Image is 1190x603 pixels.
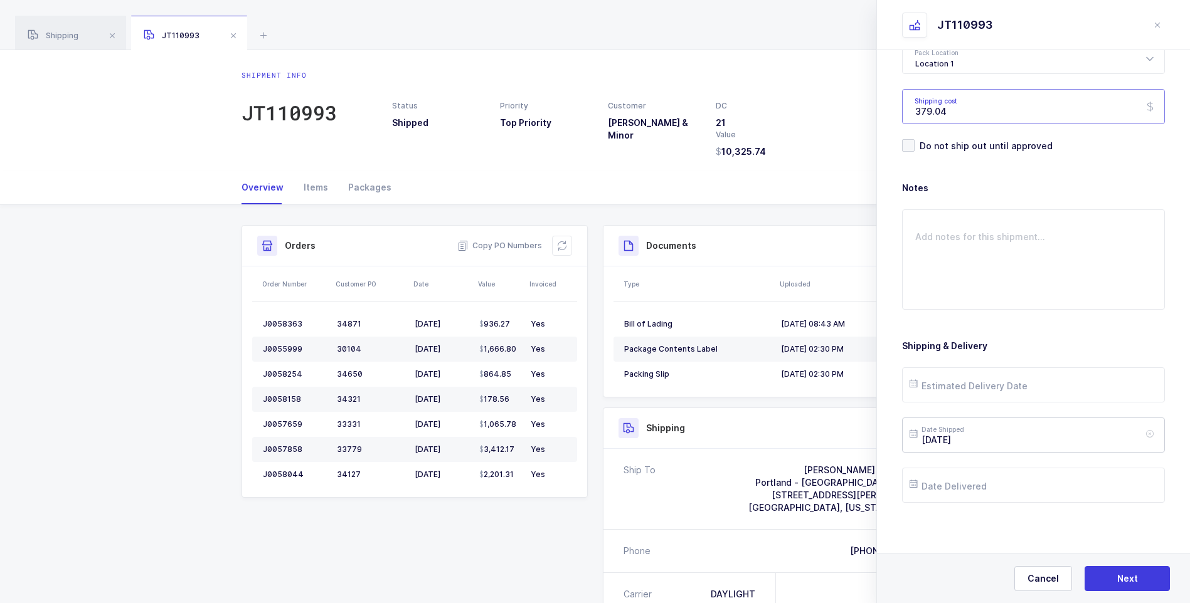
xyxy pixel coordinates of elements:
[479,369,511,379] span: 864.85
[263,419,327,429] div: J0057659
[263,469,327,480] div: J0058044
[646,422,685,434] h3: Shipping
[531,369,545,379] span: Yes
[1150,18,1165,33] button: close drawer
[337,469,405,480] div: 34127
[529,279,573,289] div: Invoiced
[144,31,199,40] span: JT110993
[624,369,771,379] div: Packing Slip
[624,344,771,354] div: Package Contents Label
[415,419,469,429] div: [DATE]
[781,369,928,379] div: [DATE] 02:30 PM
[748,464,928,476] div: [PERSON_NAME] & Minor #21
[457,239,542,252] button: Copy PO Numbers
[336,279,406,289] div: Customer PO
[337,394,405,404] div: 34321
[392,100,485,112] div: Status
[415,344,469,354] div: [DATE]
[531,344,545,354] span: Yes
[624,279,772,289] div: Type
[392,117,485,129] h3: Shipped
[415,394,469,404] div: [DATE]
[479,319,510,329] span: 936.27
[531,394,545,404] span: Yes
[415,319,469,329] div: [DATE]
[902,182,1165,194] h3: Notes
[646,239,696,252] h3: Documents
[500,100,593,112] div: Priority
[608,117,701,142] h3: [PERSON_NAME] & Minor
[1117,572,1138,585] span: Next
[716,129,809,140] div: Value
[479,469,514,480] span: 2,201.31
[716,145,766,158] span: 10,325.74
[337,344,405,354] div: 30104
[263,369,327,379] div: J0058254
[479,444,514,454] span: 3,412.17
[624,319,771,329] div: Bill of Lading
[415,469,469,480] div: [DATE]
[716,117,809,129] h3: 21
[624,545,651,557] div: Phone
[1085,566,1170,591] button: Next
[937,18,992,33] div: JT110993
[915,140,1053,152] span: Do not ship out until approved
[500,117,593,129] h3: Top Priority
[263,344,327,354] div: J0055999
[337,419,405,429] div: 33331
[415,444,469,454] div: [DATE]
[781,344,928,354] div: [DATE] 02:30 PM
[263,394,327,404] div: J0058158
[338,170,391,204] div: Packages
[337,444,405,454] div: 33779
[479,419,516,429] span: 1,065.78
[242,170,294,204] div: Overview
[531,419,545,429] span: Yes
[337,319,405,329] div: 34871
[902,89,1165,124] input: Shipping cost
[413,279,470,289] div: Date
[748,502,928,513] span: [GEOGRAPHIC_DATA], [US_STATE], 97140
[531,469,545,479] span: Yes
[780,279,935,289] div: Uploaded
[1014,566,1072,591] button: Cancel
[531,319,545,328] span: Yes
[479,344,516,354] span: 1,666.80
[624,464,656,514] div: Ship To
[262,279,328,289] div: Order Number
[531,444,545,454] span: Yes
[415,369,469,379] div: [DATE]
[716,100,809,112] div: DC
[608,100,701,112] div: Customer
[902,340,1165,352] h3: Shipping & Delivery
[748,489,928,501] div: [STREET_ADDRESS][PERSON_NAME]
[263,444,327,454] div: J0057858
[479,394,509,404] span: 178.56
[337,369,405,379] div: 34650
[781,319,928,329] div: [DATE] 08:43 AM
[263,319,327,329] div: J0058363
[478,279,522,289] div: Value
[28,31,78,40] span: Shipping
[242,70,337,80] div: Shipment info
[850,545,928,557] div: [PHONE_NUMBER]
[1028,572,1059,585] span: Cancel
[748,476,928,489] div: Portland - [GEOGRAPHIC_DATA] 442521
[294,170,338,204] div: Items
[285,239,316,252] h3: Orders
